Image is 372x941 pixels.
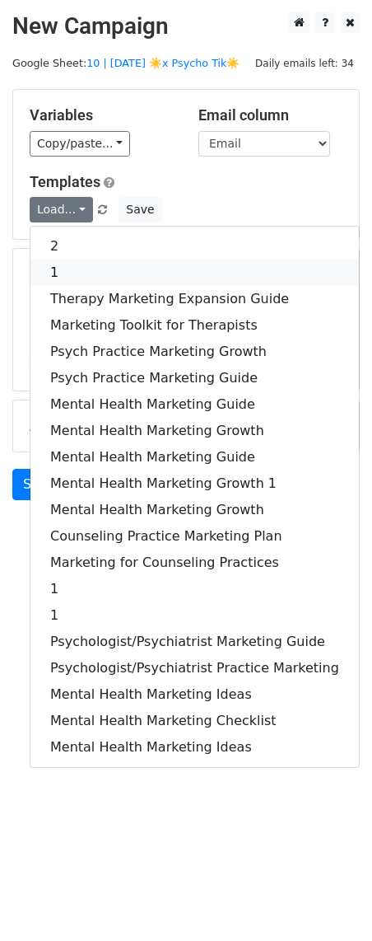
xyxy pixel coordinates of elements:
small: Google Sheet: [12,57,240,69]
a: Marketing for Counseling Practices [30,550,359,576]
a: Templates [30,173,100,190]
a: Psych Practice Marketing Guide [30,365,359,391]
a: 2 [30,233,359,260]
a: Copy/paste... [30,131,130,157]
h5: Email column [198,106,342,124]
a: Mental Health Marketing Guide [30,444,359,470]
a: 1 [30,602,359,629]
a: Mental Health Marketing Guide [30,391,359,418]
a: Mental Health Marketing Growth [30,497,359,523]
a: Mental Health Marketing Growth 1 [30,470,359,497]
a: Psych Practice Marketing Growth [30,339,359,365]
a: Marketing Toolkit for Therapists [30,312,359,339]
span: Daily emails left: 34 [249,54,360,73]
a: Mental Health Marketing Checklist [30,708,359,734]
a: 1 [30,260,359,286]
a: Psychologist/Psychiatrist Practice Marketing [30,655,359,681]
iframe: Chat Widget [290,862,372,941]
a: Mental Health Marketing Ideas [30,734,359,761]
a: Psychologist/Psychiatrist Marketing Guide [30,629,359,655]
a: Load... [30,197,93,222]
a: 10 | [DATE] ☀️x Psycho Tik☀️ [86,57,239,69]
a: Mental Health Marketing Growth [30,418,359,444]
a: Therapy Marketing Expansion Guide [30,286,359,312]
button: Save [119,197,161,222]
a: 1 [30,576,359,602]
a: Send [12,469,67,500]
h2: New Campaign [12,12,360,40]
a: Counseling Practice Marketing Plan [30,523,359,550]
h5: Variables [30,106,174,124]
a: Mental Health Marketing Ideas [30,681,359,708]
a: Daily emails left: 34 [249,57,360,69]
